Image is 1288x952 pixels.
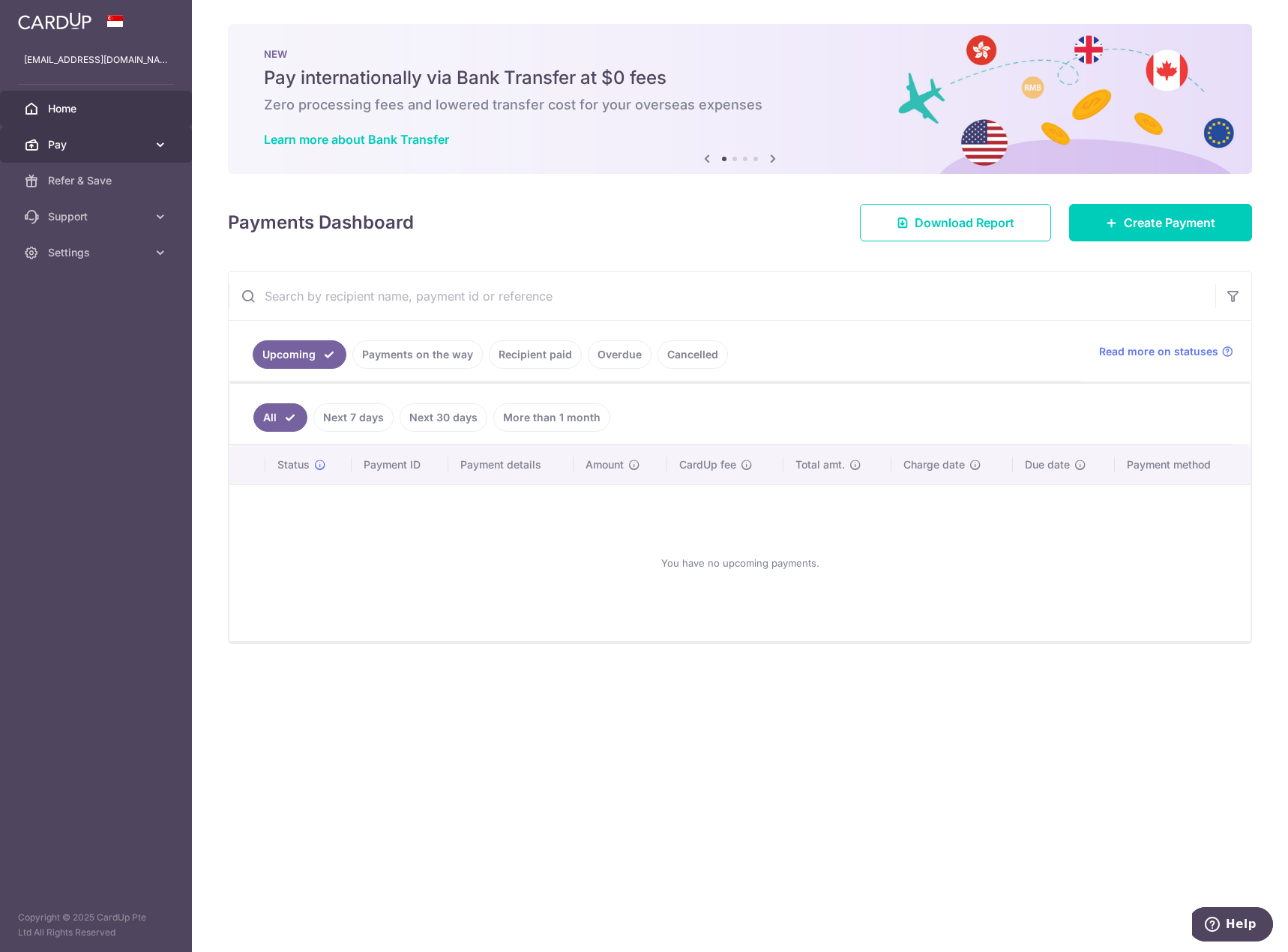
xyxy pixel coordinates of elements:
div: You have no upcoming payments. [247,497,1233,629]
span: Pay [48,137,147,152]
th: Payment details [448,445,574,484]
h5: Pay internationally via Bank Transfer at $0 fees [264,66,1216,90]
a: All [253,403,307,432]
span: Charge date [903,457,965,472]
a: Payments on the way [352,340,483,369]
a: Overdue [588,340,651,369]
th: Payment ID [352,445,448,484]
a: Recipient paid [489,340,582,369]
span: Help [34,10,64,24]
span: Status [277,457,310,472]
span: CardUp fee [679,457,736,472]
span: Due date [1025,457,1070,472]
a: Learn more about Bank Transfer [264,132,449,147]
a: Create Payment [1069,204,1252,241]
span: Create Payment [1124,214,1215,232]
img: CardUp [18,12,91,30]
a: Cancelled [657,340,728,369]
span: Support [48,209,147,224]
span: Amount [586,457,624,472]
a: Next 30 days [400,403,487,432]
img: Bank transfer banner [228,24,1252,174]
p: [EMAIL_ADDRESS][DOMAIN_NAME] [24,52,168,67]
p: NEW [264,48,1216,60]
span: Home [48,101,147,116]
a: Download Report [860,204,1051,241]
span: Read more on statuses [1099,344,1218,359]
span: Refer & Save [48,173,147,188]
h4: Payments Dashboard [228,209,414,236]
a: Read more on statuses [1099,344,1233,359]
iframe: Opens a widget where you can find more information [1192,907,1273,945]
th: Payment method [1115,445,1251,484]
a: Next 7 days [313,403,394,432]
h6: Zero processing fees and lowered transfer cost for your overseas expenses [264,96,1216,114]
a: More than 1 month [493,403,610,432]
span: Download Report [915,214,1014,232]
span: Total amt. [795,457,845,472]
a: Upcoming [253,340,346,369]
input: Search by recipient name, payment id or reference [229,272,1215,320]
span: Settings [48,245,147,260]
